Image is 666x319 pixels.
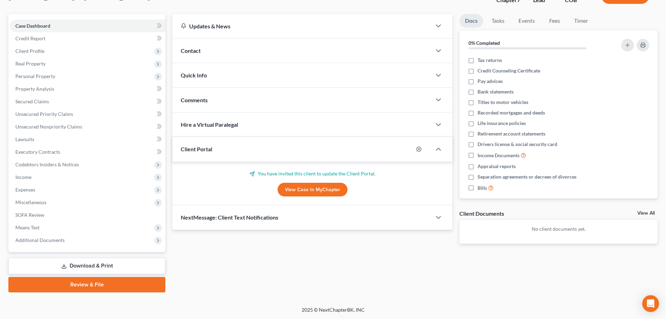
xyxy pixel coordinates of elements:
[15,98,49,104] span: Secured Claims
[543,14,566,28] a: Fees
[134,306,532,319] div: 2025 © NextChapterBK, INC
[478,185,487,192] span: Bills
[181,146,212,152] span: Client Portal
[478,67,540,74] span: Credit Counseling Certificate
[10,146,165,158] a: Executory Contracts
[465,226,652,233] p: No client documents yet.
[478,141,557,148] span: Drivers license & social security card
[181,214,278,221] span: NextMessage: Client Text Notifications
[8,277,165,292] a: Review & File
[478,109,545,116] span: Recorded mortgages and deeds
[459,210,504,217] div: Client Documents
[15,48,44,54] span: Client Profile
[15,35,45,41] span: Credit Report
[10,133,165,146] a: Lawsuits
[478,78,503,85] span: Pay advices
[181,121,238,128] span: Hire a Virtual Paralegal
[10,83,165,95] a: Property Analysis
[468,40,500,46] strong: 0% Completed
[15,224,40,230] span: Means Test
[15,111,73,117] span: Unsecured Priority Claims
[181,97,208,103] span: Comments
[478,173,577,180] span: Separation agreements or decrees of divorces
[478,99,528,106] span: Titles to motor vehicles
[15,149,60,155] span: Executory Contracts
[10,108,165,120] a: Unsecured Priority Claims
[10,95,165,108] a: Secured Claims
[478,163,516,170] span: Appraisal reports
[15,86,54,92] span: Property Analysis
[181,22,423,30] div: Updates & News
[278,183,348,197] a: View Case in MyChapter
[568,14,594,28] a: Timer
[10,120,165,133] a: Unsecured Nonpriority Claims
[459,14,483,28] a: Docs
[15,61,45,67] span: Real Property
[15,199,46,205] span: Miscellaneous
[15,124,82,130] span: Unsecured Nonpriority Claims
[15,73,55,79] span: Personal Property
[478,57,502,64] span: Tax returns
[10,20,165,32] a: Case Dashboard
[15,161,79,167] span: Codebtors Insiders & Notices
[478,152,520,159] span: Income Documents
[8,258,165,274] a: Download & Print
[181,170,444,177] p: You have invited this client to update the Client Portal.
[181,72,207,78] span: Quick Info
[181,47,201,54] span: Contact
[637,211,655,216] a: View All
[642,295,659,312] div: Open Intercom Messenger
[15,174,31,180] span: Income
[513,14,540,28] a: Events
[15,136,34,142] span: Lawsuits
[15,187,35,193] span: Expenses
[10,32,165,45] a: Credit Report
[478,88,514,95] span: Bank statements
[15,23,50,29] span: Case Dashboard
[486,14,510,28] a: Tasks
[10,209,165,221] a: SOFA Review
[478,130,545,137] span: Retirement account statements
[15,237,65,243] span: Additional Documents
[15,212,44,218] span: SOFA Review
[478,120,526,127] span: Life insurance policies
